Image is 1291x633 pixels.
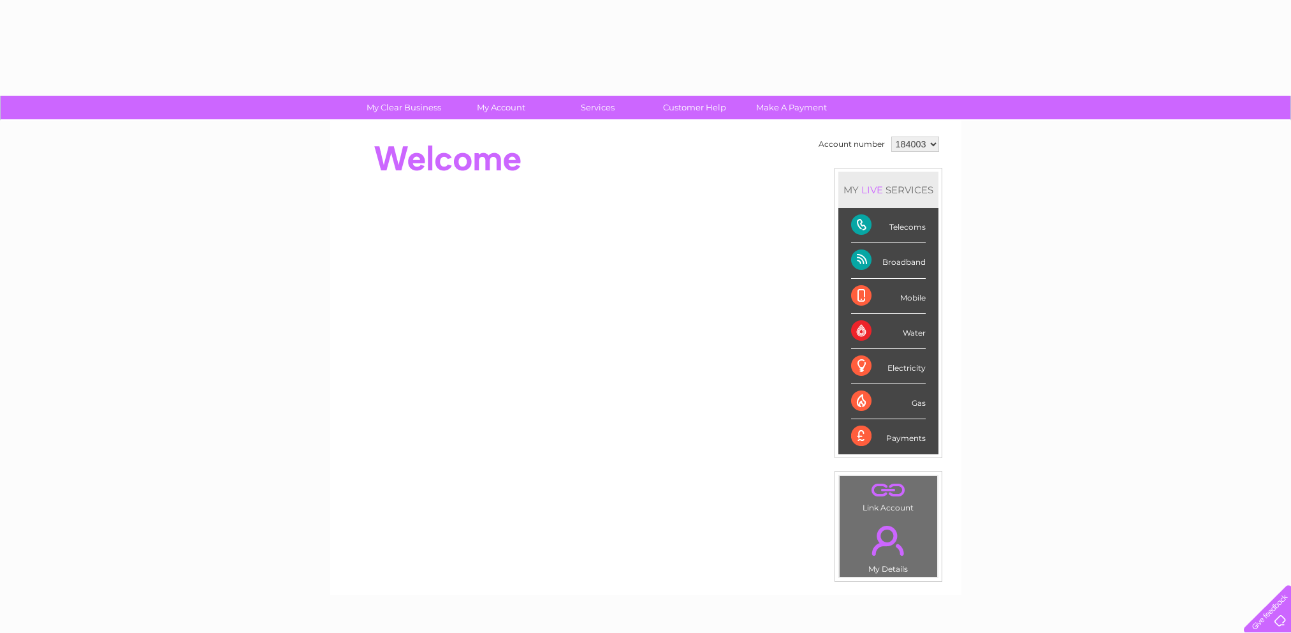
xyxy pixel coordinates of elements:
[851,419,926,454] div: Payments
[351,96,456,119] a: My Clear Business
[815,133,888,155] td: Account number
[839,515,938,577] td: My Details
[851,208,926,243] div: Telecoms
[851,314,926,349] div: Water
[851,349,926,384] div: Electricity
[838,172,938,208] div: MY SERVICES
[839,475,938,516] td: Link Account
[843,479,934,502] a: .
[545,96,650,119] a: Services
[739,96,844,119] a: Make A Payment
[851,279,926,314] div: Mobile
[843,518,934,563] a: .
[859,184,886,196] div: LIVE
[642,96,747,119] a: Customer Help
[448,96,553,119] a: My Account
[851,243,926,278] div: Broadband
[851,384,926,419] div: Gas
